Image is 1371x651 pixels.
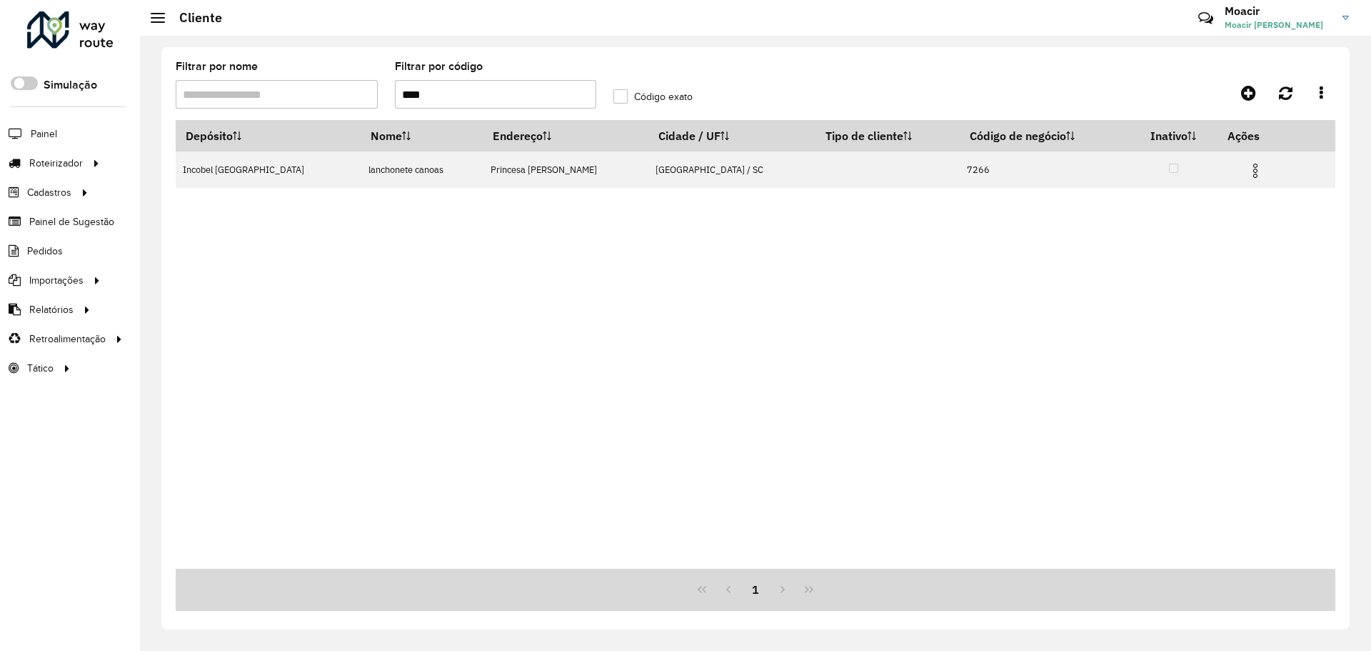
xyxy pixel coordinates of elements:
[960,121,1129,151] th: Código de negócio
[44,76,97,94] label: Simulação
[27,185,71,200] span: Cadastros
[1225,19,1332,31] span: Moacir [PERSON_NAME]
[815,121,960,151] th: Tipo de cliente
[613,89,693,104] label: Código exato
[176,151,361,188] td: Incobel [GEOGRAPHIC_DATA]
[483,121,648,151] th: Endereço
[176,121,361,151] th: Depósito
[176,58,258,75] label: Filtrar por nome
[29,332,106,347] span: Retroalimentação
[29,156,83,171] span: Roteirizador
[165,10,222,26] h2: Cliente
[27,244,63,259] span: Pedidos
[648,151,815,188] td: [GEOGRAPHIC_DATA] / SC
[1218,121,1304,151] th: Ações
[31,126,57,141] span: Painel
[1225,4,1332,18] h3: Moacir
[648,121,815,151] th: Cidade / UF
[29,302,74,317] span: Relatórios
[395,58,483,75] label: Filtrar por código
[361,151,483,188] td: lanchonete canoas
[361,121,483,151] th: Nome
[29,214,114,229] span: Painel de Sugestão
[1129,121,1217,151] th: Inativo
[29,273,84,288] span: Importações
[483,151,648,188] td: Princesa [PERSON_NAME]
[742,576,769,603] button: 1
[27,361,54,376] span: Tático
[1190,3,1221,34] a: Contato Rápido
[960,151,1129,188] td: 7266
